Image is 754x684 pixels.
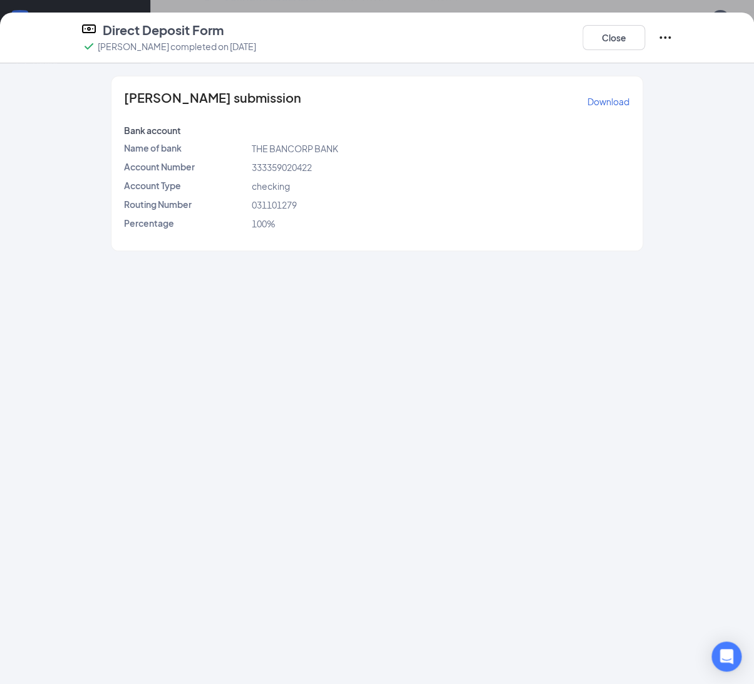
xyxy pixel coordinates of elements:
p: Account Number [124,160,247,173]
p: Account Type [124,179,247,192]
button: Download [587,91,630,111]
span: 100% [252,218,276,229]
span: THE BANCORP BANK [252,143,338,154]
p: Name of bank [124,142,247,154]
span: [PERSON_NAME] submission [124,91,301,111]
span: 333359020422 [252,162,312,173]
p: Percentage [124,217,247,229]
p: Download [587,95,629,108]
p: Routing Number [124,198,247,210]
svg: DirectDepositIcon [81,21,96,36]
span: 031101279 [252,199,297,210]
div: Open Intercom Messenger [711,641,741,671]
p: Bank account [124,124,247,137]
h4: Direct Deposit Form [103,21,224,39]
button: Close [582,25,645,50]
svg: Checkmark [81,39,96,54]
p: [PERSON_NAME] completed on [DATE] [98,40,256,53]
span: checking [252,180,290,192]
svg: Ellipses [658,30,673,45]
